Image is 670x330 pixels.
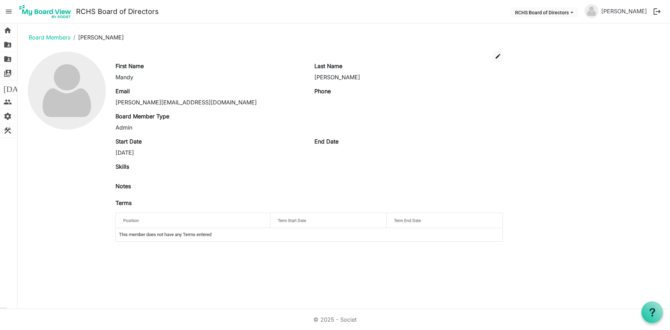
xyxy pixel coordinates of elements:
div: [DATE] [116,148,304,157]
img: no-profile-picture.svg [28,52,106,130]
span: menu [2,5,15,18]
div: [PERSON_NAME][EMAIL_ADDRESS][DOMAIN_NAME] [116,98,304,107]
div: Mandy [116,73,304,81]
a: Board Members [29,34,70,41]
span: edit [495,53,501,59]
label: Start Date [116,137,142,146]
span: [DATE] [3,81,30,95]
label: Email [116,87,130,95]
span: Position [123,218,139,223]
span: folder_shared [3,52,12,66]
a: © 2025 - Societ [313,316,357,323]
label: First Name [116,62,144,70]
img: My Board View Logo [17,3,73,20]
span: construction [3,124,12,138]
span: settings [3,109,12,123]
span: folder_shared [3,38,12,52]
img: no-profile-picture.svg [585,4,598,18]
a: [PERSON_NAME] [598,4,650,18]
label: Board Member Type [116,112,169,120]
label: Last Name [314,62,342,70]
td: This member does not have any Terms entered [116,228,502,241]
span: Term Start Date [278,218,306,223]
div: Admin [116,123,304,132]
button: logout [650,4,664,19]
button: RCHS Board of Directors dropdownbutton [511,7,578,17]
a: My Board View Logo [17,3,76,20]
a: RCHS Board of Directors [76,5,159,19]
label: Terms [116,199,132,207]
span: home [3,23,12,37]
label: Phone [314,87,331,95]
span: people [3,95,12,109]
label: End Date [314,137,338,146]
button: edit [493,51,503,62]
label: Notes [116,182,131,190]
li: [PERSON_NAME] [70,33,124,42]
span: Term End Date [394,218,421,223]
span: switch_account [3,66,12,80]
label: Skills [116,162,129,171]
div: [PERSON_NAME] [314,73,503,81]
